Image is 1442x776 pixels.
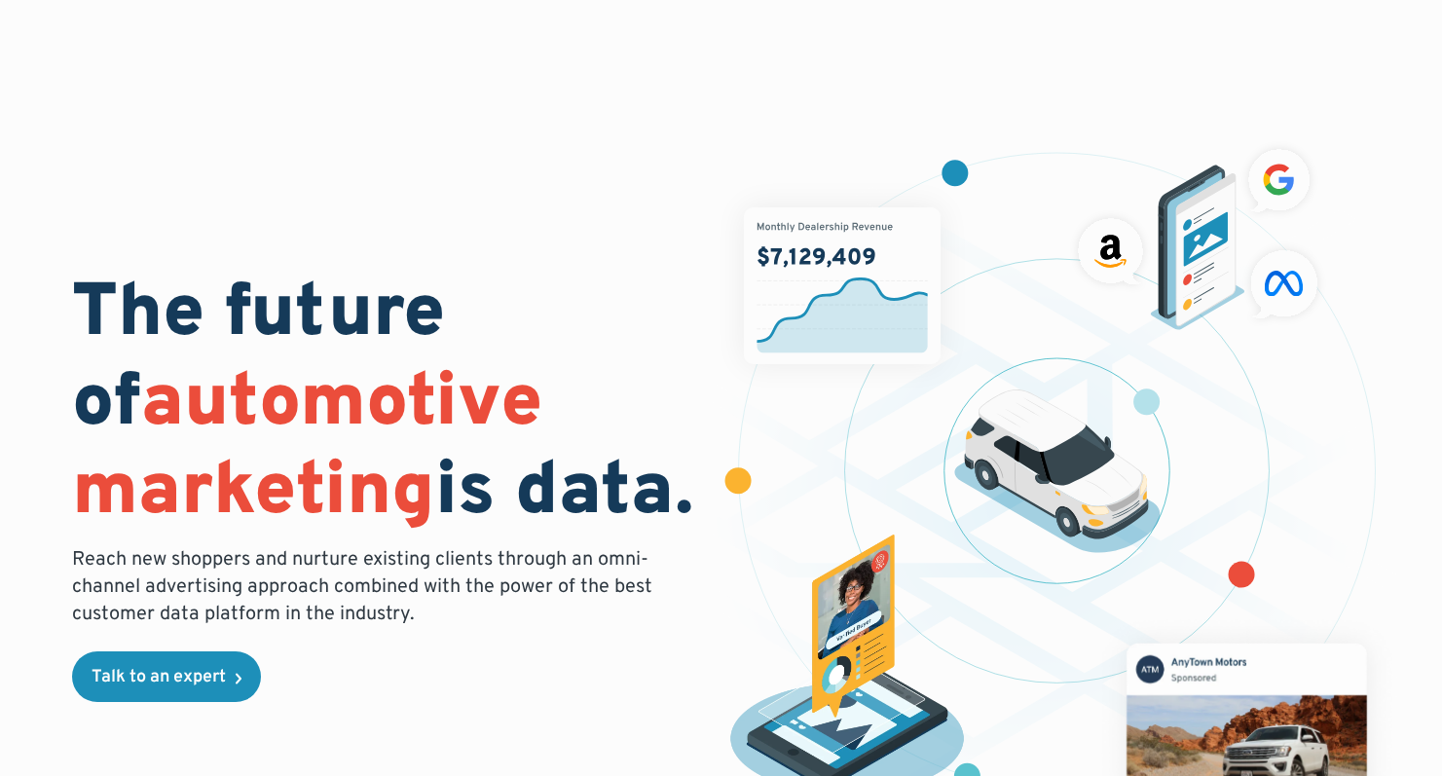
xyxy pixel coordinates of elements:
span: automotive marketing [72,358,542,540]
img: ads on social media and advertising partners [1069,140,1327,330]
img: illustration of a vehicle [954,389,1161,553]
h1: The future of is data. [72,272,697,538]
img: chart showing monthly dealership revenue of $7m [744,207,940,364]
p: Reach new shoppers and nurture existing clients through an omni-channel advertising approach comb... [72,546,664,628]
div: Talk to an expert [92,669,226,686]
a: Talk to an expert [72,651,261,702]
